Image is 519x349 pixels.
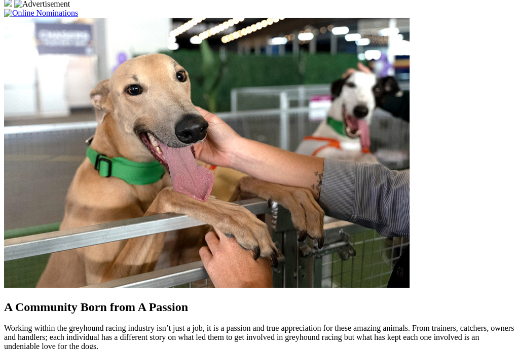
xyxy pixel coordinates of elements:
img: Online Nominations [4,9,78,18]
img: Westy_Cropped.jpg [4,18,410,288]
h2: A Community Born from A Passion [4,300,515,314]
